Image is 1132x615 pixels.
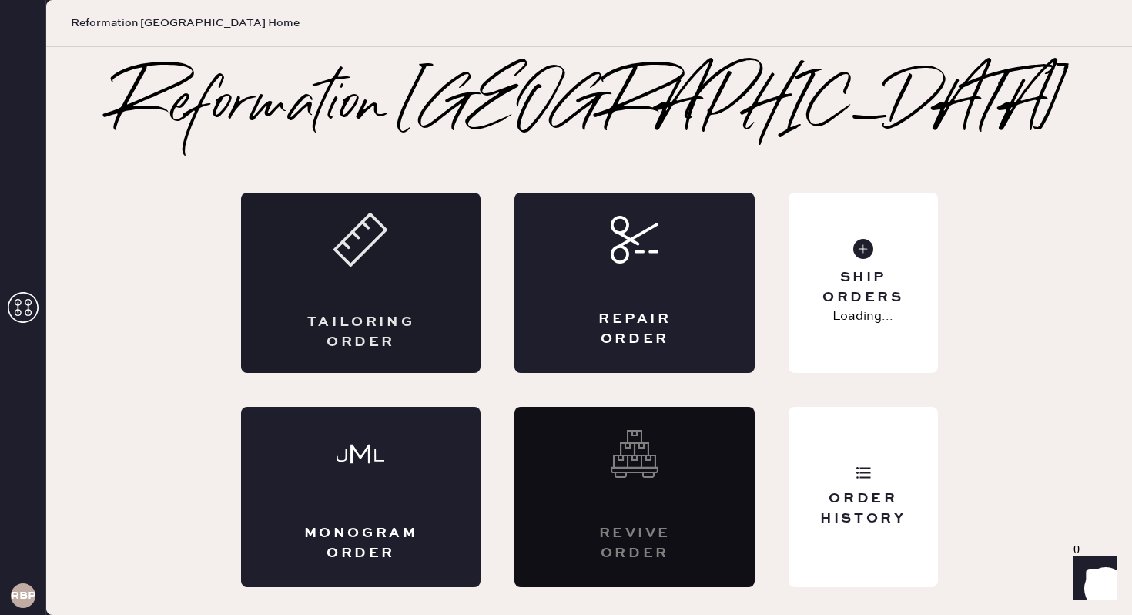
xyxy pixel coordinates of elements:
[71,15,300,31] span: Reformation [GEOGRAPHIC_DATA] Home
[576,310,693,348] div: Repair Order
[303,524,420,563] div: Monogram Order
[113,76,1066,137] h2: Reformation [GEOGRAPHIC_DATA]
[801,489,925,528] div: Order History
[514,407,755,587] div: Interested? Contact us at care@hemster.co
[11,590,35,601] h3: RBPA
[576,524,693,563] div: Revive order
[832,307,893,326] p: Loading...
[801,268,925,307] div: Ship Orders
[1059,546,1125,612] iframe: Front Chat
[303,313,420,351] div: Tailoring Order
